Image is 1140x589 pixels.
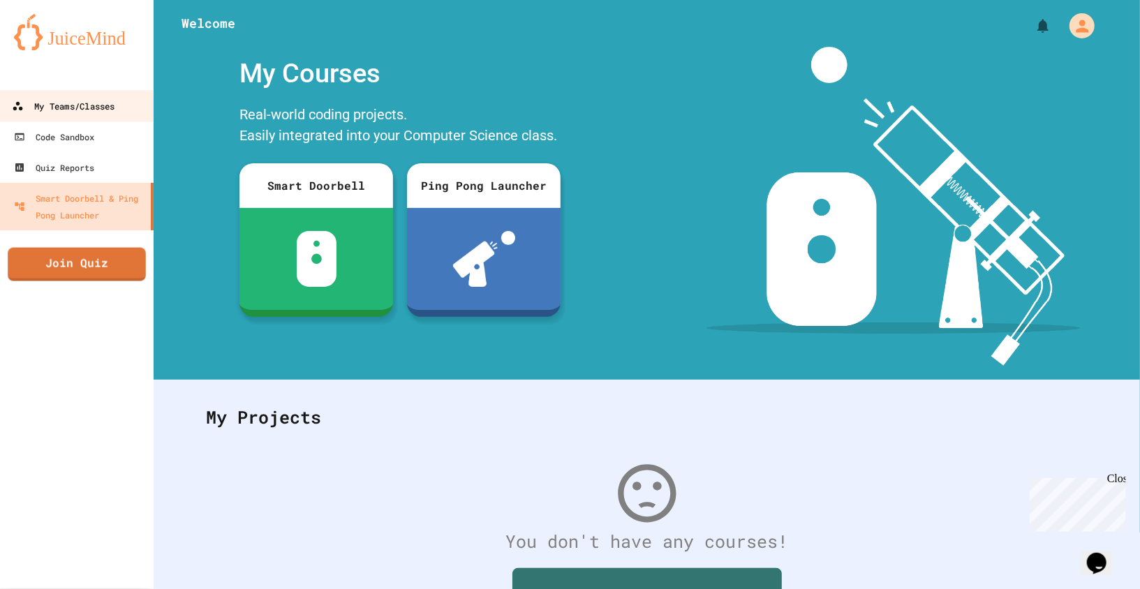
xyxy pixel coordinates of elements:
[192,390,1102,445] div: My Projects
[8,248,146,281] a: Join Quiz
[14,14,140,50] img: logo-orange.svg
[1009,14,1055,38] div: My Notifications
[232,47,568,100] div: My Courses
[6,6,96,89] div: Chat with us now!Close
[14,190,145,223] div: Smart Doorbell & Ping Pong Launcher
[297,231,336,287] img: sdb-white.svg
[14,128,94,145] div: Code Sandbox
[1024,472,1126,532] iframe: chat widget
[1081,533,1126,575] iframe: chat widget
[239,163,393,208] div: Smart Doorbell
[12,98,114,115] div: My Teams/Classes
[14,159,94,176] div: Quiz Reports
[1055,10,1098,42] div: My Account
[453,231,515,287] img: ppl-with-ball.png
[192,528,1102,555] div: You don't have any courses!
[232,100,568,153] div: Real-world coding projects. Easily integrated into your Computer Science class.
[706,47,1081,366] img: banner-image-my-projects.png
[407,163,561,208] div: Ping Pong Launcher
